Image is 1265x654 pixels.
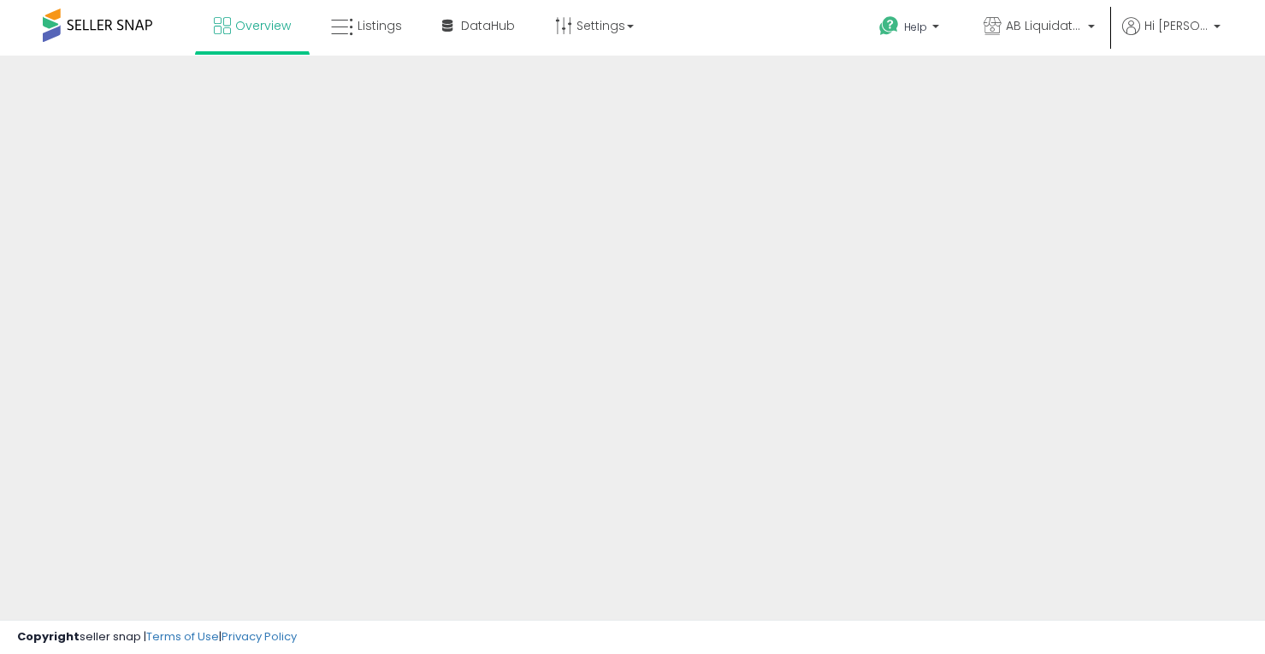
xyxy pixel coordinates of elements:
[904,20,927,34] span: Help
[235,17,291,34] span: Overview
[878,15,900,37] i: Get Help
[866,3,956,56] a: Help
[1006,17,1083,34] span: AB Liquidators Inc
[1122,17,1221,56] a: Hi [PERSON_NAME]
[222,628,297,645] a: Privacy Policy
[1144,17,1209,34] span: Hi [PERSON_NAME]
[17,628,80,645] strong: Copyright
[358,17,402,34] span: Listings
[17,629,297,645] div: seller snap | |
[146,628,219,645] a: Terms of Use
[461,17,515,34] span: DataHub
